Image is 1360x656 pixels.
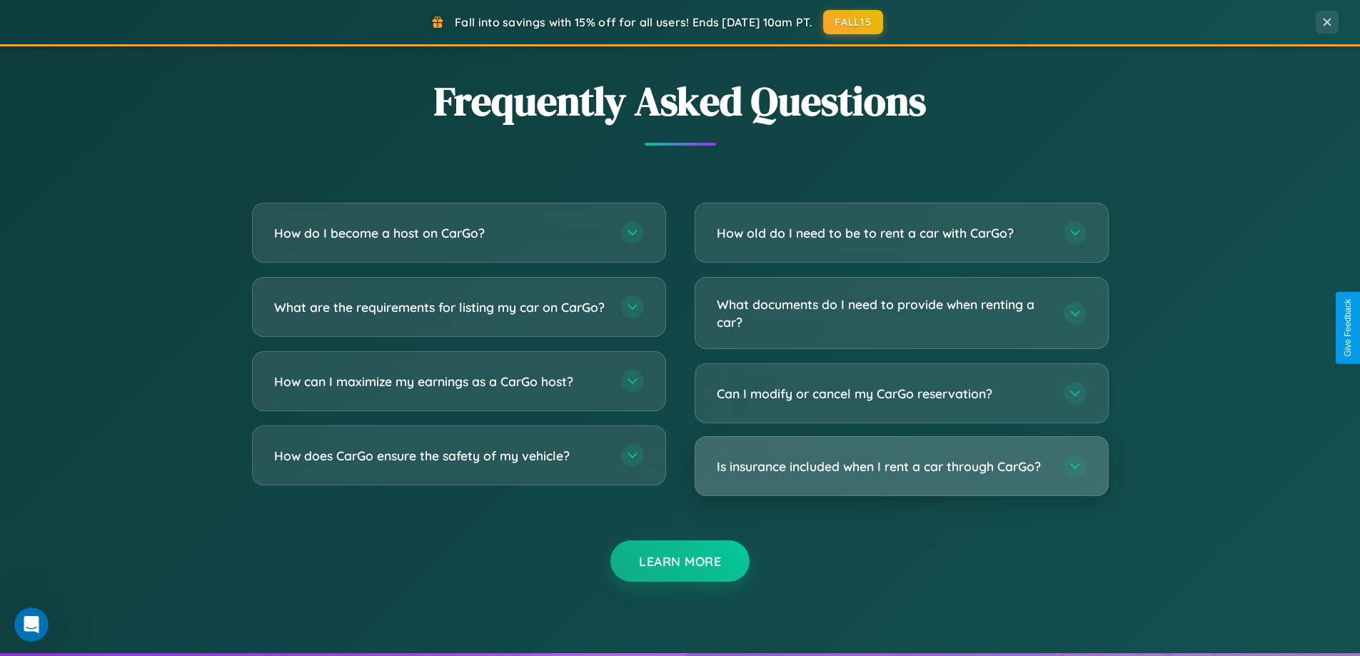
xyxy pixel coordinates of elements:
[14,607,49,642] iframe: Intercom live chat
[610,540,750,582] button: Learn More
[274,373,607,390] h3: How can I maximize my earnings as a CarGo host?
[823,10,883,34] button: FALL15
[274,298,607,316] h3: What are the requirements for listing my car on CarGo?
[717,385,1049,403] h3: Can I modify or cancel my CarGo reservation?
[455,15,812,29] span: Fall into savings with 15% off for all users! Ends [DATE] 10am PT.
[252,74,1109,128] h2: Frequently Asked Questions
[1343,299,1353,357] div: Give Feedback
[717,296,1049,330] h3: What documents do I need to provide when renting a car?
[717,458,1049,475] h3: Is insurance included when I rent a car through CarGo?
[274,447,607,465] h3: How does CarGo ensure the safety of my vehicle?
[717,224,1049,242] h3: How old do I need to be to rent a car with CarGo?
[274,224,607,242] h3: How do I become a host on CarGo?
